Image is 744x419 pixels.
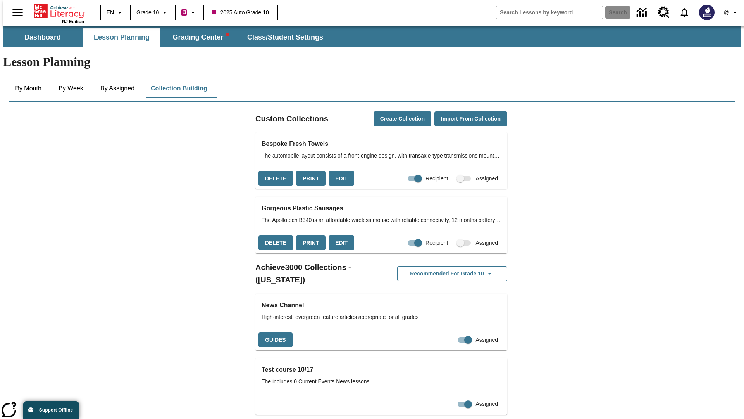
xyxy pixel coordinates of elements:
[258,235,293,251] button: Delete
[496,6,603,19] input: search field
[653,2,674,23] a: Resource Center, Will open in new tab
[397,266,507,281] button: Recommended for Grade 10
[475,336,498,344] span: Assigned
[475,400,498,408] span: Assigned
[6,1,29,24] button: Open side menu
[475,175,498,183] span: Assigned
[434,111,507,126] button: Import from Collection
[241,28,329,47] button: Class/Student Settings
[262,313,501,321] span: High-interest, evergreen feature articles appropriate for all grades
[247,33,323,42] span: Class/Student Settings
[258,332,293,348] button: Guides
[258,171,293,186] button: Delete
[262,300,501,311] h3: News Channel
[296,235,325,251] button: Print, will open in a new window
[632,2,653,23] a: Data Center
[136,9,159,17] span: Grade 10
[296,171,325,186] button: Print, will open in a new window
[262,216,501,224] span: The Apollotech B340 is an affordable wireless mouse with reliable connectivity, 12 months battery...
[24,33,61,42] span: Dashboard
[694,2,719,23] button: Select a new avatar
[723,9,729,17] span: @
[178,5,201,19] button: Boost Class color is violet red. Change class color
[329,235,354,251] button: Edit
[9,79,48,98] button: By Month
[262,152,501,160] span: The automobile layout consists of a front-engine design, with transaxle-type transmissions mounte...
[262,139,501,149] h3: Bespoke Fresh Towels
[475,239,498,247] span: Assigned
[3,26,741,47] div: SubNavbar
[262,203,501,214] h3: Gorgeous Plastic Sausages
[255,113,328,125] h2: Custom Collections
[262,377,501,386] span: The includes 0 Current Events News lessons.
[62,19,84,24] span: NJ Edition
[425,175,448,183] span: Recipient
[262,364,501,375] h3: Test course 10/17
[94,33,150,42] span: Lesson Planning
[39,407,73,413] span: Support Offline
[52,79,90,98] button: By Week
[226,33,229,36] svg: writing assistant alert
[3,55,741,69] h1: Lesson Planning
[182,7,186,17] span: B
[329,171,354,186] button: Edit
[107,9,114,17] span: EN
[172,33,229,42] span: Grading Center
[103,5,128,19] button: Language: EN, Select a language
[145,79,214,98] button: Collection Building
[162,28,239,47] button: Grading Center
[255,261,381,286] h2: Achieve3000 Collections - ([US_STATE])
[3,28,330,47] div: SubNavbar
[719,5,744,19] button: Profile/Settings
[674,2,694,23] a: Notifications
[34,3,84,19] a: Home
[23,401,79,419] button: Support Offline
[699,5,715,20] img: Avatar
[83,28,160,47] button: Lesson Planning
[4,28,81,47] button: Dashboard
[94,79,141,98] button: By Assigned
[374,111,431,126] button: Create Collection
[34,3,84,24] div: Home
[425,239,448,247] span: Recipient
[133,5,172,19] button: Grade: Grade 10, Select a grade
[212,9,269,17] span: 2025 Auto Grade 10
